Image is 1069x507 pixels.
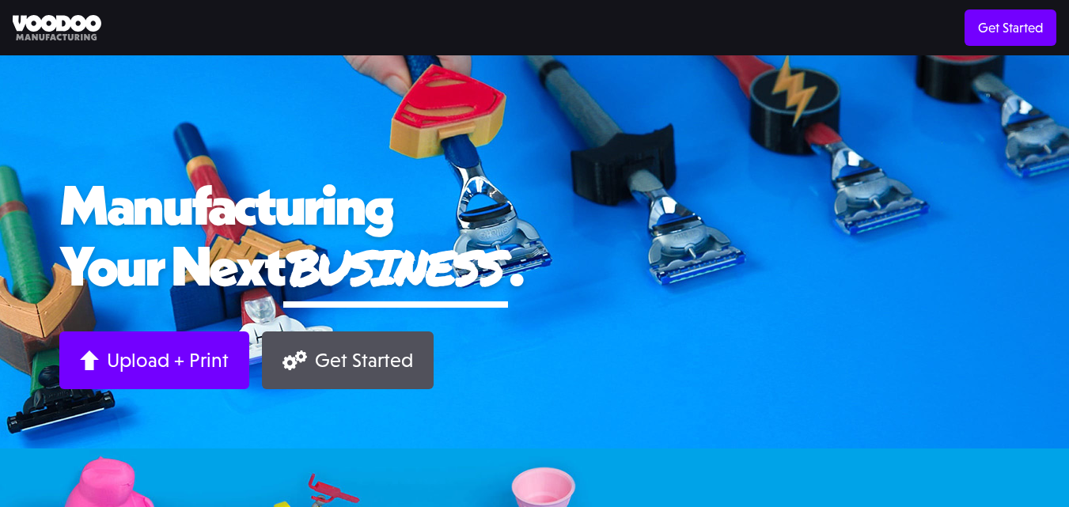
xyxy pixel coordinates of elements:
[59,331,249,389] a: Upload + Print
[13,15,101,41] img: Voodoo Manufacturing logo
[80,350,99,370] img: Arrow up
[282,350,307,370] img: Gears
[283,232,508,301] span: business
[262,331,434,389] a: Get Started
[59,174,1010,308] h1: Manufacturing Your Next .
[315,348,413,373] div: Get Started
[965,9,1056,46] a: Get Started
[107,348,229,373] div: Upload + Print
